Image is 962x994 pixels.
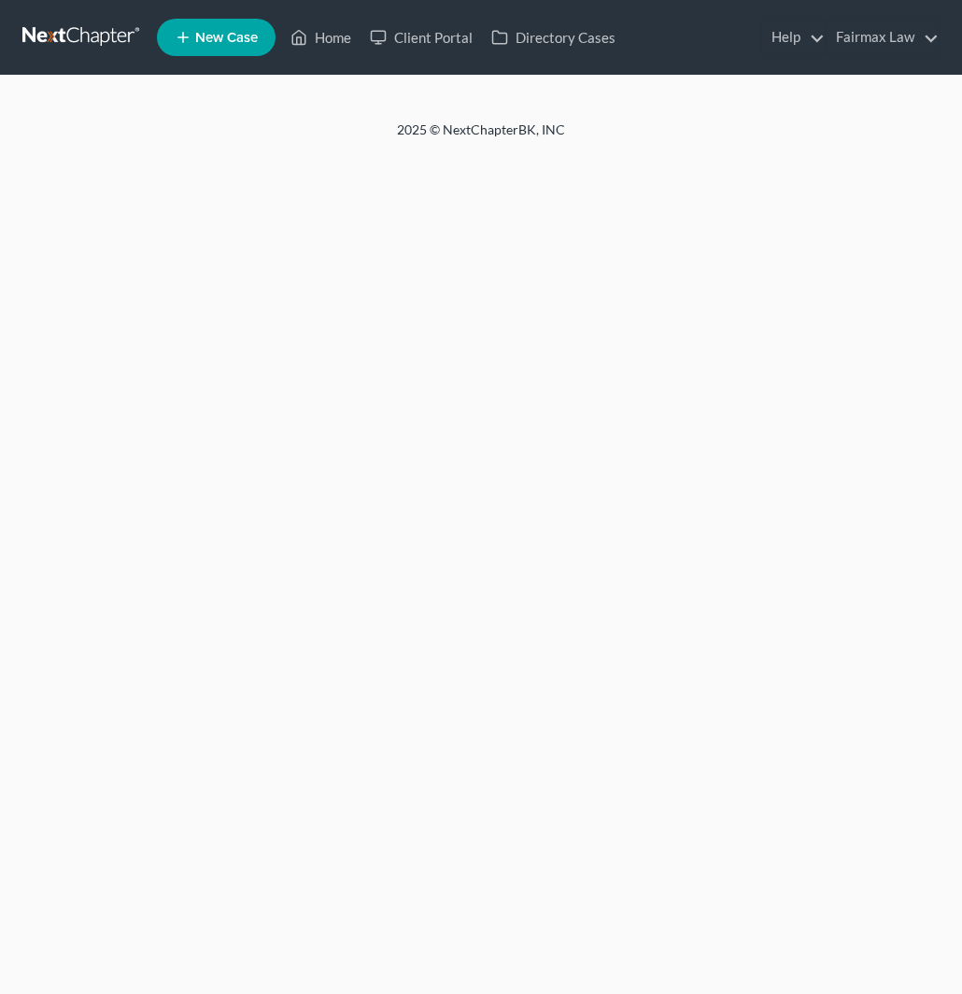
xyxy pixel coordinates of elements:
[482,21,625,54] a: Directory Cases
[281,21,361,54] a: Home
[827,21,939,54] a: Fairmax Law
[33,121,929,154] div: 2025 © NextChapterBK, INC
[762,21,825,54] a: Help
[361,21,482,54] a: Client Portal
[157,19,276,56] new-legal-case-button: New Case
